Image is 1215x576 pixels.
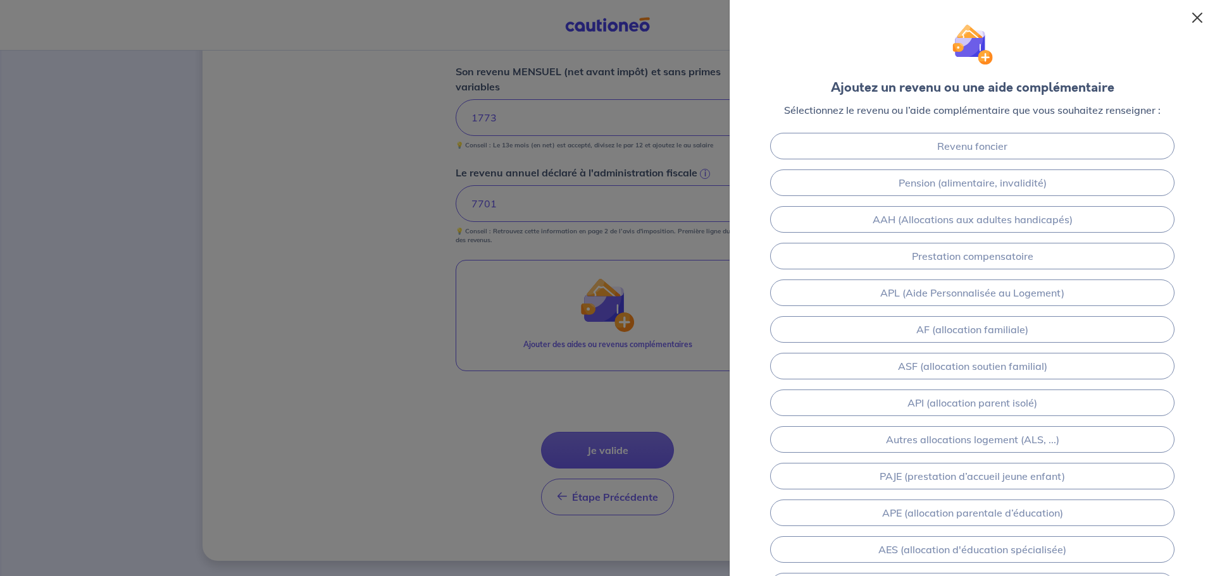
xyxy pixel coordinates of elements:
a: Revenu foncier [770,133,1174,159]
a: PAJE (prestation d’accueil jeune enfant) [770,463,1174,489]
a: AF (allocation familiale) [770,316,1174,343]
p: Sélectionnez le revenu ou l’aide complémentaire que vous souhaitez renseigner : [784,102,1161,118]
a: APL (Aide Personnalisée au Logement) [770,279,1174,306]
img: illu_wallet.svg [952,24,993,65]
button: Close [1187,8,1207,28]
a: Prestation compensatoire [770,243,1174,269]
a: APE (allocation parentale d’éducation) [770,499,1174,526]
a: Autres allocations logement (ALS, ...) [770,426,1174,453]
a: Pension (alimentaire, invalidité) [770,169,1174,196]
a: AAH (Allocations aux adultes handicapés) [770,206,1174,233]
a: ASF (allocation soutien familial) [770,353,1174,379]
a: AES (allocation d'éducation spécialisée) [770,536,1174,563]
div: Ajoutez un revenu ou une aide complémentaire [831,78,1114,97]
a: API (allocation parent isolé) [770,389,1174,416]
